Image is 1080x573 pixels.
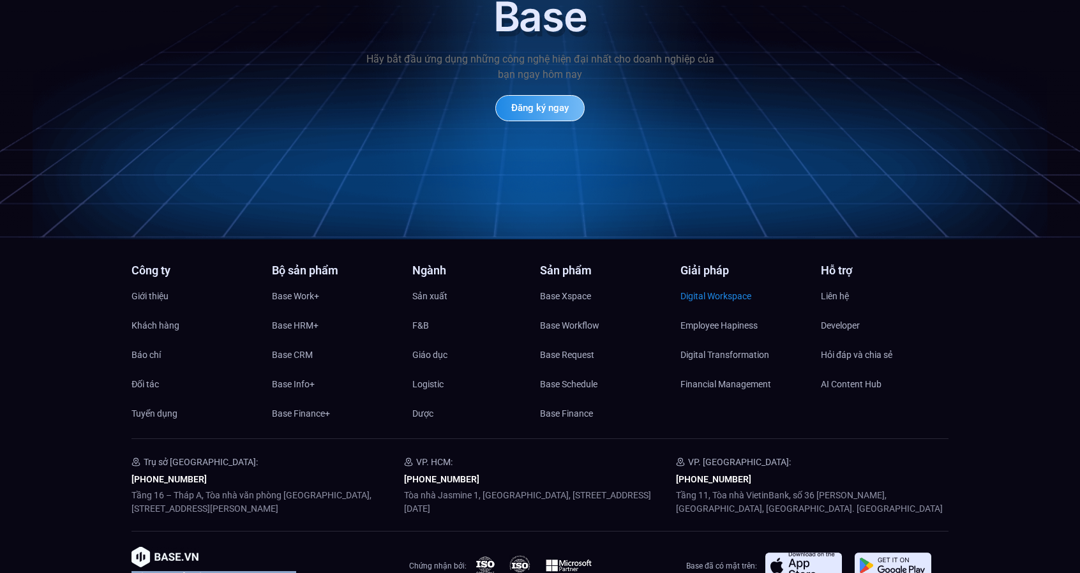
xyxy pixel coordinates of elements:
span: Base Work+ [272,286,319,306]
h4: Ngành [412,265,540,276]
span: Chứng nhận bởi: [409,562,467,570]
a: Base HRM+ [272,316,400,335]
a: Digital Transformation [680,345,808,364]
span: Đối tác [131,375,159,394]
span: Financial Management [680,375,771,394]
span: VP. [GEOGRAPHIC_DATA]: [688,457,791,467]
span: Logistic [412,375,444,394]
a: Employee Hapiness [680,316,808,335]
span: Base Xspace [540,286,591,306]
a: Khách hàng [131,316,259,335]
span: Sản xuất [412,286,447,306]
span: Đăng ký ngay [511,103,569,113]
span: Trụ sở [GEOGRAPHIC_DATA]: [144,457,258,467]
a: F&B [412,316,540,335]
a: [PHONE_NUMBER] [131,474,207,484]
span: AI Content Hub [821,375,881,394]
p: Tầng 16 – Tháp A, Tòa nhà văn phòng [GEOGRAPHIC_DATA], [STREET_ADDRESS][PERSON_NAME] [131,489,404,516]
span: Tuyển dụng [131,404,177,423]
a: Developer [821,316,949,335]
a: Digital Workspace [680,286,808,306]
span: Base Request [540,345,594,364]
a: Base Finance+ [272,404,400,423]
a: Base Finance [540,404,668,423]
span: Hỏi đáp và chia sẻ [821,345,892,364]
span: Base Info+ [272,375,315,394]
span: Base CRM [272,345,313,364]
span: F&B [412,316,429,335]
a: AI Content Hub [821,375,949,394]
a: Base Xspace [540,286,668,306]
span: Giới thiệu [131,286,169,306]
span: Developer [821,316,860,335]
span: Liên hệ [821,286,849,306]
h4: Sản phẩm [540,265,668,276]
span: Base Finance+ [272,404,330,423]
span: Base HRM+ [272,316,319,335]
h4: Bộ sản phẩm [272,265,400,276]
span: Giáo dục [412,345,447,364]
h4: Hỗ trợ [821,265,949,276]
a: Financial Management [680,375,808,394]
a: Sản xuất [412,286,540,306]
a: Đối tác [131,375,259,394]
a: Liên hệ [821,286,949,306]
span: Báo chí [131,345,161,364]
span: Digital Workspace [680,286,751,306]
a: Giới thiệu [131,286,259,306]
a: Base Workflow [540,316,668,335]
h4: Giải pháp [680,265,808,276]
a: Base Schedule [540,375,668,394]
a: Dược [412,404,540,423]
span: Dược [412,404,433,423]
p: Tòa nhà Jasmine 1, [GEOGRAPHIC_DATA], [STREET_ADDRESS][DATE] [404,489,677,516]
span: Employee Hapiness [680,316,758,335]
span: Khách hàng [131,316,179,335]
a: Base Request [540,345,668,364]
a: Base Info+ [272,375,400,394]
span: Base Schedule [540,375,597,394]
a: Base Work+ [272,286,400,306]
p: Hãy bắt đầu ứng dụng những công nghệ hiện đại nhất cho doanh nghiệp của bạn ngay hôm nay [361,52,719,82]
a: Giáo dục [412,345,540,364]
a: [PHONE_NUMBER] [676,474,751,484]
a: Hỏi đáp và chia sẻ [821,345,949,364]
a: Tuyển dụng [131,404,259,423]
span: VP. HCM: [416,457,453,467]
a: Đăng ký ngay [495,95,585,121]
a: Base CRM [272,345,400,364]
span: Base Finance [540,404,593,423]
a: Báo chí [131,345,259,364]
h4: Công ty [131,265,259,276]
span: Base đã có mặt trên: [686,562,757,570]
span: Base Workflow [540,316,599,335]
a: Logistic [412,375,540,394]
span: Digital Transformation [680,345,769,364]
a: [PHONE_NUMBER] [404,474,479,484]
img: image-1.png [131,547,199,567]
p: Tầng 11, Tòa nhà VietinBank, số 36 [PERSON_NAME], [GEOGRAPHIC_DATA], [GEOGRAPHIC_DATA]. [GEOGRAPH... [676,489,949,516]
